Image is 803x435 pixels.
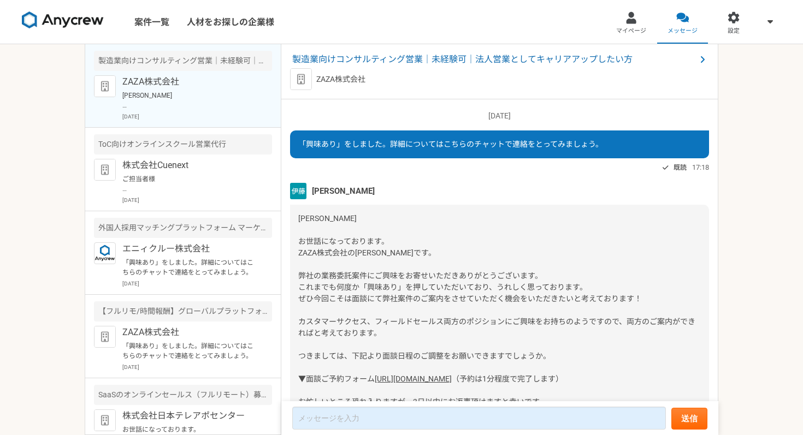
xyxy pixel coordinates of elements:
[22,11,104,29] img: 8DqYSo04kwAAAAASUVORK5CYII=
[292,53,696,66] span: 製造業向けコンサルティング営業｜未経験可｜法人営業としてキャリアアップしたい方
[122,196,272,204] p: [DATE]
[290,68,312,90] img: default_org_logo-42cde973f59100197ec2c8e796e4974ac8490bb5b08a0eb061ff975e4574aa76.png
[94,51,272,71] div: 製造業向けコンサルティング営業｜未経験可｜法人営業としてキャリアアップしたい方
[94,159,116,181] img: default_org_logo-42cde973f59100197ec2c8e796e4974ac8490bb5b08a0eb061ff975e4574aa76.png
[94,75,116,97] img: default_org_logo-42cde973f59100197ec2c8e796e4974ac8490bb5b08a0eb061ff975e4574aa76.png
[122,242,257,255] p: エニィクルー株式会社
[122,341,257,361] p: 「興味あり」をしました。詳細についてはこちらのチャットで連絡をとってみましょう。
[312,185,375,197] span: [PERSON_NAME]
[94,326,116,348] img: default_org_logo-42cde973f59100197ec2c8e796e4974ac8490bb5b08a0eb061ff975e4574aa76.png
[298,140,603,148] span: 「興味あり」をしました。詳細についてはこちらのチャットで連絡をとってみましょう。
[122,91,257,110] p: [PERSON_NAME] お世話になっております。 ZAZA株式会社の[PERSON_NAME]でございます。 先日は貴重なお時間をいただきありがとうございました。 選考の結果、是非フィールド...
[94,242,116,264] img: logo_text_blue_01.png
[94,134,272,154] div: ToC向けオンラインスクール営業代行
[298,214,695,383] span: [PERSON_NAME] お世話になっております。 ZAZA株式会社の[PERSON_NAME]です。 弊社の業務委託案件にご興味をお寄せいただきありがとうございます。 これまでも何度か「興味...
[616,27,646,35] span: マイページ
[94,385,272,405] div: SaaSのオンラインセールス（フルリモート）募集
[94,218,272,238] div: 外国人採用マッチングプラットフォーム マーケティング責任者
[671,408,707,430] button: 送信
[94,409,116,431] img: default_org_logo-42cde973f59100197ec2c8e796e4974ac8490bb5b08a0eb061ff975e4574aa76.png
[122,409,257,422] p: 株式会社日本テレアポセンター
[122,363,272,371] p: [DATE]
[290,110,709,122] p: [DATE]
[375,374,452,383] a: [URL][DOMAIN_NAME]
[674,161,687,174] span: 既読
[122,326,257,339] p: ZAZA株式会社
[122,258,257,277] p: 「興味あり」をしました。詳細についてはこちらのチャットで連絡をとってみましょう。
[692,162,709,172] span: 17:18
[122,75,257,88] p: ZAZA株式会社
[290,183,306,199] img: unnamed.png
[122,159,257,172] p: 株式会社Cuenext
[122,279,272,288] p: [DATE]
[728,27,740,35] span: 設定
[122,174,257,194] p: ご担当者様 お世話になります。 この度は、ご連絡をいただき誠にありがとうございます。 さっそくですが、[DATE]21日14時からオンラインミーティングを調整させていただきました。 当日は、どう...
[94,301,272,321] div: 【フルリモ/時間報酬】グローバルプラットフォームのカスタマーサクセス急募！
[122,112,272,121] p: [DATE]
[668,27,698,35] span: メッセージ
[316,74,365,85] p: ZAZA株式会社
